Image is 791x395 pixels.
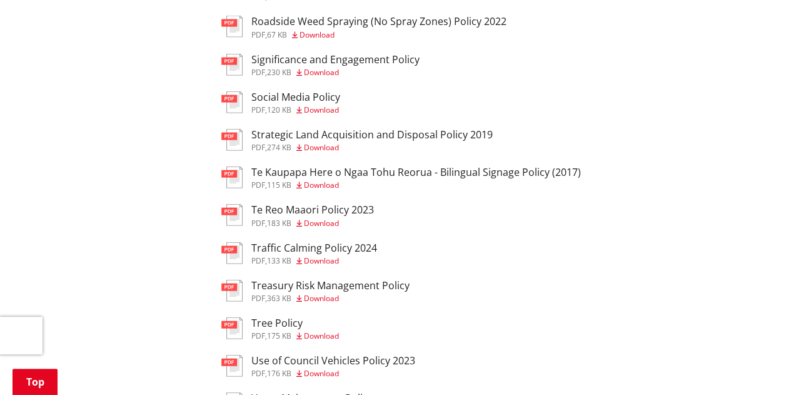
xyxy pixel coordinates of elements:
[221,317,339,340] a: Tree Policy pdf,175 KB Download
[251,355,415,367] h3: Use of Council Vehicles Policy 2023
[251,317,339,329] h3: Tree Policy
[251,293,265,304] span: pdf
[221,204,243,226] img: document-pdf.svg
[267,218,291,228] span: 183 KB
[221,129,243,151] img: document-pdf.svg
[251,331,265,341] span: pdf
[304,105,339,115] span: Download
[221,317,243,339] img: document-pdf.svg
[221,242,243,264] img: document-pdf.svg
[251,129,493,141] h3: Strategic Land Acquisition and Disposal Policy 2019
[267,105,291,115] span: 120 KB
[221,355,243,377] img: document-pdf.svg
[267,142,291,153] span: 274 KB
[251,280,410,292] h3: Treasury Risk Management Policy
[221,129,493,151] a: Strategic Land Acquisition and Disposal Policy 2019 pdf,274 KB Download
[251,91,340,103] h3: Social Media Policy
[251,167,581,178] h3: Te Kaupapa Here o Ngaa Tohu Reorua - Bilingual Signage Policy (2017)
[221,54,420,76] a: Significance and Engagement Policy pdf,230 KB Download
[251,255,265,266] span: pdf
[221,167,581,189] a: Te Kaupapa Here o Ngaa Tohu Reorua - Bilingual Signage Policy (2017) pdf,115 KB Download
[251,16,506,28] h3: Roadside Weed Spraying (No Spray Zones) Policy 2022
[251,105,265,115] span: pdf
[251,370,415,377] div: ,
[251,257,377,265] div: ,
[251,67,265,78] span: pdf
[300,29,335,40] span: Download
[304,368,339,379] span: Download
[251,218,265,228] span: pdf
[251,142,265,153] span: pdf
[221,242,377,265] a: Traffic Calming Policy 2024 pdf,133 KB Download
[13,369,58,395] a: Top
[221,280,410,302] a: Treasury Risk Management Policy pdf,363 KB Download
[251,220,374,227] div: ,
[221,16,506,38] a: Roadside Weed Spraying (No Spray Zones) Policy 2022 pdf,67 KB Download
[267,255,291,266] span: 133 KB
[221,91,340,114] a: Social Media Policy pdf,120 KB Download
[251,368,265,379] span: pdf
[267,29,287,40] span: 67 KB
[733,342,778,387] iframe: Messenger Launcher
[267,331,291,341] span: 175 KB
[221,204,374,227] a: Te Reo Maaori Policy 2023 pdf,183 KB Download
[221,167,243,188] img: document-pdf.svg
[304,218,339,228] span: Download
[221,54,243,76] img: document-pdf.svg
[251,182,581,189] div: ,
[251,54,420,66] h3: Significance and Engagement Policy
[251,204,374,216] h3: Te Reo Maaori Policy 2023
[221,280,243,302] img: document-pdf.svg
[251,29,265,40] span: pdf
[267,368,291,379] span: 176 KB
[251,180,265,190] span: pdf
[251,242,377,254] h3: Traffic Calming Policy 2024
[221,91,243,113] img: document-pdf.svg
[221,16,243,38] img: document-pdf.svg
[251,31,506,39] div: ,
[304,293,339,304] span: Download
[251,295,410,302] div: ,
[304,331,339,341] span: Download
[251,144,493,151] div: ,
[304,67,339,78] span: Download
[267,293,291,304] span: 363 KB
[267,67,291,78] span: 230 KB
[251,106,340,114] div: ,
[304,142,339,153] span: Download
[267,180,291,190] span: 115 KB
[221,355,415,377] a: Use of Council Vehicles Policy 2023 pdf,176 KB Download
[304,180,339,190] span: Download
[251,332,339,340] div: ,
[304,255,339,266] span: Download
[251,69,420,76] div: ,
